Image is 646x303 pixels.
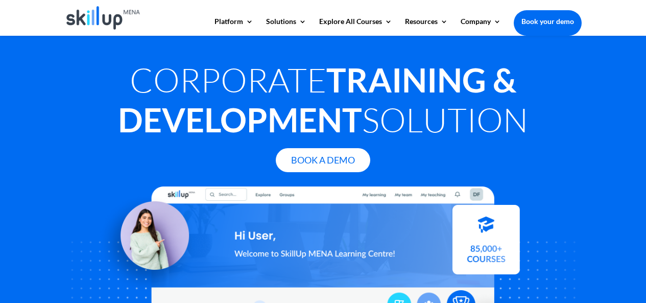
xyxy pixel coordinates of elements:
strong: Training & Development [118,60,516,139]
a: Resources [405,18,448,35]
a: Company [461,18,501,35]
a: Solutions [266,18,306,35]
a: Explore All Courses [319,18,392,35]
a: Book A Demo [276,148,370,172]
img: Skillup Mena [66,6,140,30]
h1: Corporate Solution [65,60,582,145]
img: Courses library - SkillUp MENA [452,209,520,279]
a: Platform [214,18,253,35]
img: Learning Management Solution - SkillUp [95,189,199,292]
a: Book your demo [514,10,582,33]
iframe: Chat Widget [476,193,646,303]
